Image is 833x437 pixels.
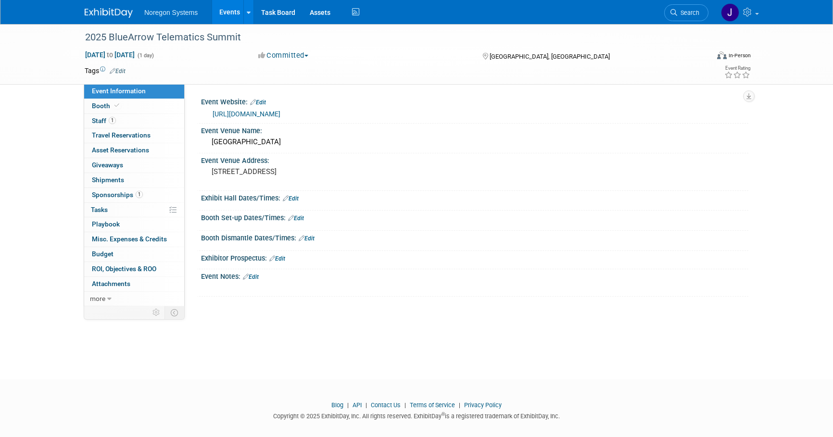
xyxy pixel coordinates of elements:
div: Exhibitor Prospectus: [201,251,748,263]
a: [URL][DOMAIN_NAME] [213,110,280,118]
img: ExhibitDay [85,8,133,18]
span: Misc. Expenses & Credits [92,235,167,243]
a: Blog [331,401,343,409]
a: Playbook [84,217,184,232]
div: Booth Dismantle Dates/Times: [201,231,748,243]
a: Tasks [84,203,184,217]
div: In-Person [728,52,751,59]
a: Edit [288,215,304,222]
a: Edit [283,195,299,202]
div: [GEOGRAPHIC_DATA] [208,135,741,150]
span: Event Information [92,87,146,95]
a: Contact Us [371,401,401,409]
td: Tags [85,66,126,75]
span: | [363,401,369,409]
a: Search [664,4,708,21]
span: Sponsorships [92,191,143,199]
span: to [105,51,114,59]
pre: [STREET_ADDRESS] [212,167,418,176]
span: Shipments [92,176,124,184]
div: Booth Set-up Dates/Times: [201,211,748,223]
div: 2025 BlueArrow Telematics Summit [82,29,694,46]
span: Giveaways [92,161,123,169]
a: Edit [250,99,266,106]
span: [GEOGRAPHIC_DATA], [GEOGRAPHIC_DATA] [490,53,610,60]
a: Sponsorships1 [84,188,184,202]
span: | [345,401,351,409]
div: Event Venue Address: [201,153,748,165]
a: ROI, Objectives & ROO [84,262,184,276]
span: Playbook [92,220,120,228]
span: (1 day) [137,52,154,59]
span: Asset Reservations [92,146,149,154]
span: Budget [92,250,114,258]
td: Personalize Event Tab Strip [148,306,165,319]
span: Booth [92,102,121,110]
a: Edit [299,235,315,242]
a: Privacy Policy [464,401,502,409]
img: Johana Gil [721,3,739,22]
td: Toggle Event Tabs [165,306,185,319]
div: Exhibit Hall Dates/Times: [201,191,748,203]
a: Staff1 [84,114,184,128]
a: more [84,292,184,306]
span: Attachments [92,280,130,287]
span: Tasks [91,206,108,213]
a: Attachments [84,277,184,291]
a: Edit [110,68,126,75]
a: Travel Reservations [84,128,184,143]
span: Search [677,9,699,16]
span: ROI, Objectives & ROO [92,265,156,273]
a: Asset Reservations [84,143,184,158]
span: more [90,295,105,302]
a: Misc. Expenses & Credits [84,232,184,247]
span: 1 [136,191,143,198]
div: Event Rating [724,66,750,71]
a: Budget [84,247,184,262]
span: | [456,401,463,409]
button: Committed [255,50,312,61]
a: Event Information [84,84,184,99]
a: Terms of Service [410,401,455,409]
a: Giveaways [84,158,184,173]
span: | [402,401,408,409]
span: [DATE] [DATE] [85,50,135,59]
a: API [353,401,362,409]
img: Format-Inperson.png [717,51,727,59]
div: Event Notes: [201,269,748,282]
span: Noregon Systems [144,9,198,16]
sup: ® [442,412,445,417]
span: Travel Reservations [92,131,151,139]
a: Shipments [84,173,184,187]
span: 1 [109,117,116,124]
a: Edit [243,274,259,280]
span: Staff [92,117,116,125]
a: Booth [84,99,184,113]
div: Event Website: [201,95,748,107]
div: Event Venue Name: [201,124,748,136]
div: Event Format [652,50,751,64]
a: Edit [269,255,285,262]
i: Booth reservation complete [114,103,119,108]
